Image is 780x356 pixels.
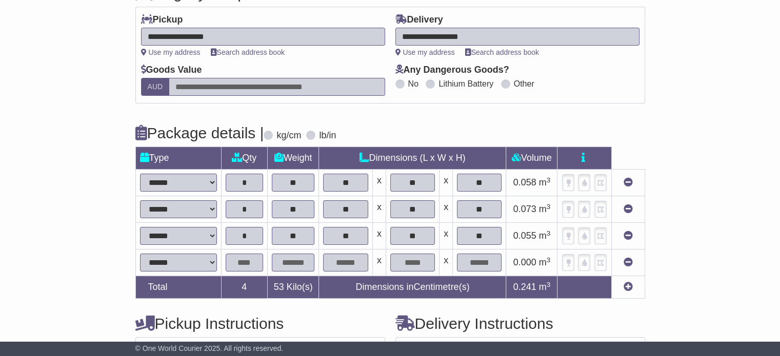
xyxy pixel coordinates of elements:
[439,170,453,196] td: x
[439,249,453,276] td: x
[506,147,557,170] td: Volume
[267,147,319,170] td: Weight
[135,344,284,352] span: © One World Courier 2025. All rights reserved.
[276,130,301,141] label: kg/cm
[513,177,536,187] span: 0.058
[372,170,386,196] td: x
[141,48,201,56] a: Use my address
[465,48,539,56] a: Search address book
[395,14,443,26] label: Delivery
[372,249,386,276] td: x
[319,147,506,170] td: Dimensions (L x W x H)
[395,65,509,76] label: Any Dangerous Goods?
[539,231,551,241] span: m
[372,196,386,223] td: x
[211,48,285,56] a: Search address book
[513,204,536,214] span: 0.073
[439,223,453,249] td: x
[624,282,633,292] a: Add new item
[547,229,551,237] sup: 3
[135,276,221,299] td: Total
[395,48,455,56] a: Use my address
[141,78,170,96] label: AUD
[539,257,551,267] span: m
[539,282,551,292] span: m
[624,177,633,187] a: Remove this item
[221,147,267,170] td: Qty
[395,315,645,332] h4: Delivery Instructions
[267,276,319,299] td: Kilo(s)
[513,257,536,267] span: 0.000
[547,281,551,288] sup: 3
[221,276,267,299] td: 4
[514,79,534,89] label: Other
[408,79,418,89] label: No
[319,276,506,299] td: Dimensions in Centimetre(s)
[624,257,633,267] a: Remove this item
[319,130,336,141] label: lb/in
[438,79,493,89] label: Lithium Battery
[141,65,202,76] label: Goods Value
[439,196,453,223] td: x
[547,256,551,264] sup: 3
[539,204,551,214] span: m
[624,231,633,241] a: Remove this item
[135,315,385,332] h4: Pickup Instructions
[135,124,264,141] h4: Package details |
[547,203,551,211] sup: 3
[135,147,221,170] td: Type
[513,282,536,292] span: 0.241
[624,204,633,214] a: Remove this item
[141,14,183,26] label: Pickup
[539,177,551,187] span: m
[547,176,551,184] sup: 3
[274,282,284,292] span: 53
[513,231,536,241] span: 0.055
[372,223,386,249] td: x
